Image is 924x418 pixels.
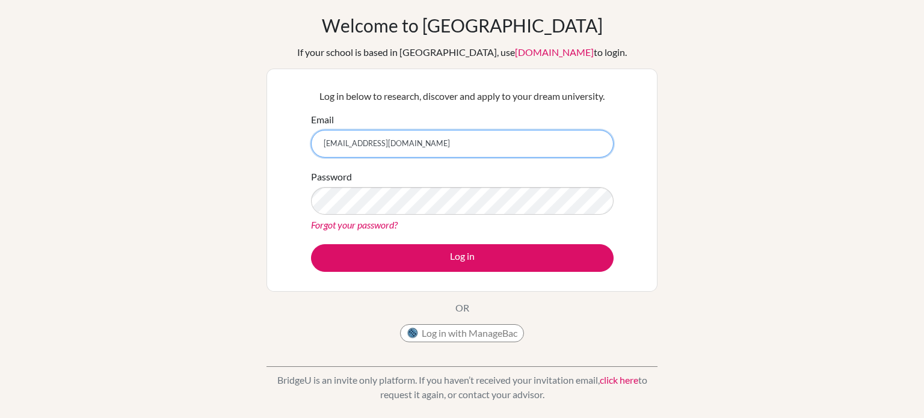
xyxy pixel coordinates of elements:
[311,170,352,184] label: Password
[311,219,398,230] a: Forgot your password?
[455,301,469,315] p: OR
[400,324,524,342] button: Log in with ManageBac
[515,46,594,58] a: [DOMAIN_NAME]
[297,45,627,60] div: If your school is based in [GEOGRAPHIC_DATA], use to login.
[311,89,614,103] p: Log in below to research, discover and apply to your dream university.
[311,244,614,272] button: Log in
[266,373,658,402] p: BridgeU is an invite only platform. If you haven’t received your invitation email, to request it ...
[600,374,638,386] a: click here
[311,112,334,127] label: Email
[322,14,603,36] h1: Welcome to [GEOGRAPHIC_DATA]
